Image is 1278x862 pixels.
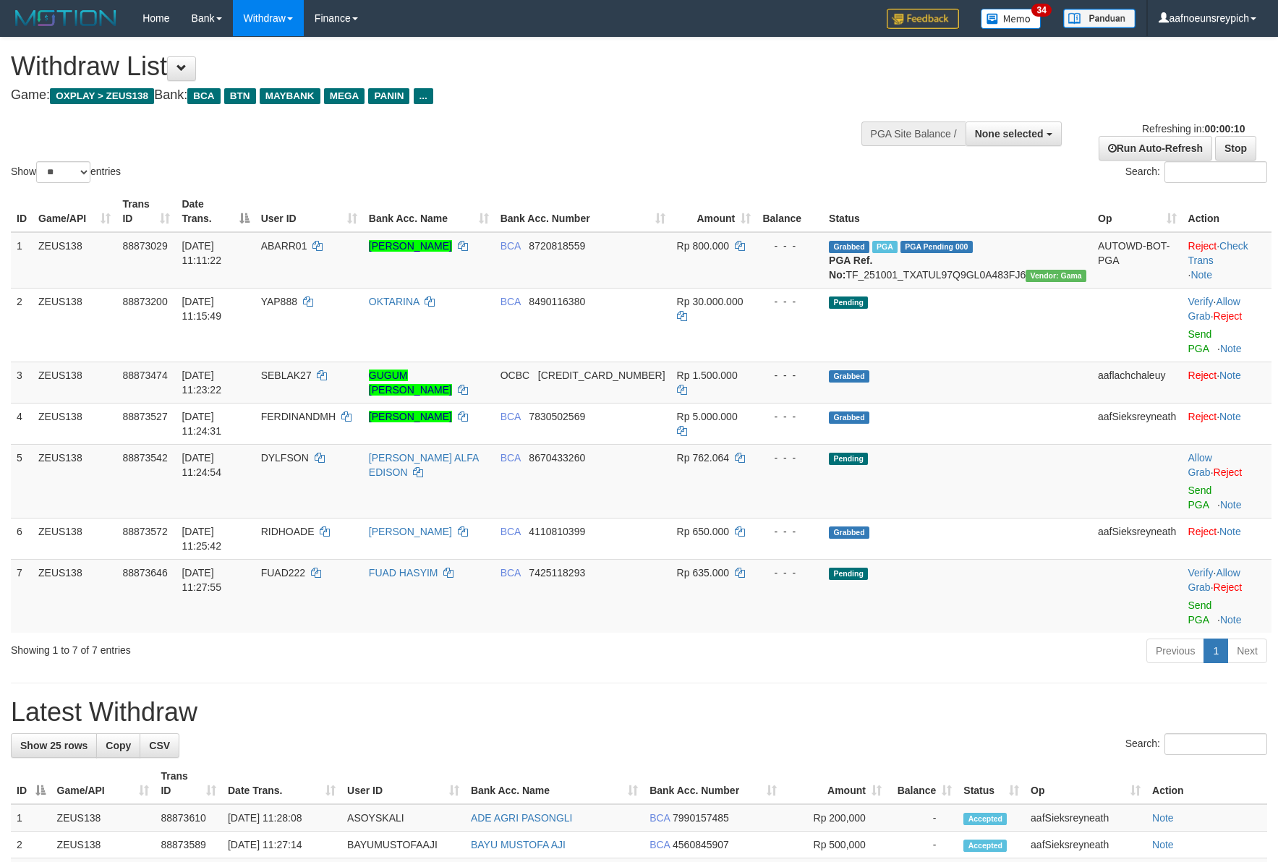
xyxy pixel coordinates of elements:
span: Grabbed [829,370,869,383]
span: Copy 7990157485 to clipboard [673,812,729,824]
a: Reject [1188,240,1217,252]
span: FUAD222 [261,567,305,579]
th: Bank Acc. Name: activate to sort column ascending [363,191,495,232]
td: ZEUS138 [33,403,116,444]
td: ZEUS138 [33,518,116,559]
a: Previous [1146,639,1204,663]
span: MAYBANK [260,88,320,104]
label: Show entries [11,161,121,183]
a: Check Trans [1188,240,1248,266]
a: Note [1152,839,1174,850]
a: Send PGA [1188,328,1212,354]
td: aafSieksreyneath [1092,403,1183,444]
td: 6 [11,518,33,559]
span: Rp 762.064 [677,452,729,464]
a: 1 [1204,639,1228,663]
a: CSV [140,733,179,758]
span: BCA [500,411,521,422]
td: aafSieksreyneath [1092,518,1183,559]
td: ZEUS138 [33,232,116,289]
span: [DATE] 11:24:54 [182,452,221,478]
th: Balance: activate to sort column ascending [887,763,958,804]
a: OKTARINA [369,296,419,307]
a: Reject [1188,411,1217,422]
span: Rp 1.500.000 [677,370,738,381]
a: Allow Grab [1188,567,1240,593]
th: Trans ID: activate to sort column ascending [116,191,176,232]
a: Note [1219,526,1241,537]
span: BCA [500,567,521,579]
span: SEBLAK27 [261,370,312,381]
img: MOTION_logo.png [11,7,121,29]
div: - - - [762,566,817,580]
span: ... [414,88,433,104]
th: Action [1146,763,1267,804]
a: [PERSON_NAME] [369,240,452,252]
td: · [1183,518,1271,559]
th: ID [11,191,33,232]
a: [PERSON_NAME] [369,526,452,537]
th: Bank Acc. Name: activate to sort column ascending [465,763,644,804]
th: User ID: activate to sort column ascending [255,191,363,232]
th: Op: activate to sort column ascending [1025,763,1146,804]
a: Note [1190,269,1212,281]
span: BCA [500,296,521,307]
td: ZEUS138 [33,444,116,518]
div: Showing 1 to 7 of 7 entries [11,637,521,657]
span: · [1188,567,1240,593]
a: Note [1219,370,1241,381]
a: Run Auto-Refresh [1099,136,1212,161]
span: Copy 4110810399 to clipboard [529,526,585,537]
span: Rp 650.000 [677,526,729,537]
div: PGA Site Balance / [861,121,966,146]
td: aafSieksreyneath [1025,832,1146,858]
span: Vendor URL: https://trx31.1velocity.biz [1026,270,1086,282]
a: Note [1220,343,1242,354]
span: 88873029 [122,240,167,252]
td: Rp 200,000 [783,804,887,832]
span: DYLFSON [261,452,309,464]
th: Status [823,191,1092,232]
span: 88873200 [122,296,167,307]
a: FUAD HASYIM [369,567,438,579]
img: Feedback.jpg [887,9,959,29]
td: aafSieksreyneath [1025,804,1146,832]
th: Game/API: activate to sort column ascending [51,763,156,804]
a: Note [1220,614,1242,626]
a: Copy [96,733,140,758]
span: BCA [500,452,521,464]
span: Rp 5.000.000 [677,411,738,422]
td: [DATE] 11:27:14 [222,832,341,858]
div: - - - [762,294,817,309]
td: · [1183,403,1271,444]
strong: 00:00:10 [1204,123,1245,135]
span: 88873646 [122,567,167,579]
a: Next [1227,639,1267,663]
a: [PERSON_NAME] [369,411,452,422]
span: MEGA [324,88,365,104]
span: BTN [224,88,256,104]
span: [DATE] 11:27:55 [182,567,221,593]
th: Game/API: activate to sort column ascending [33,191,116,232]
label: Search: [1125,733,1267,755]
span: Accepted [963,840,1007,852]
td: AUTOWD-BOT-PGA [1092,232,1183,289]
a: Reject [1188,526,1217,537]
span: PGA Pending [900,241,973,253]
a: Send PGA [1188,485,1212,511]
th: Date Trans.: activate to sort column descending [176,191,255,232]
a: Reject [1214,310,1243,322]
td: 7 [11,559,33,633]
span: Rp 30.000.000 [677,296,744,307]
th: Date Trans.: activate to sort column ascending [222,763,341,804]
a: [PERSON_NAME] ALFA EDISON [369,452,479,478]
label: Search: [1125,161,1267,183]
span: OXPLAY > ZEUS138 [50,88,154,104]
h1: Latest Withdraw [11,698,1267,727]
td: · [1183,444,1271,518]
th: ID: activate to sort column descending [11,763,51,804]
span: Grabbed [829,241,869,253]
h1: Withdraw List [11,52,838,81]
span: Copy 8670433260 to clipboard [529,452,585,464]
span: [DATE] 11:24:31 [182,411,221,437]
